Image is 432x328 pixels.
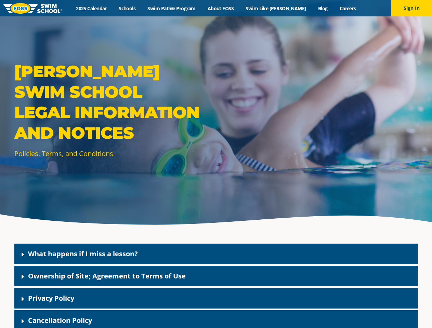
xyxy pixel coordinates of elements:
[14,61,213,143] p: [PERSON_NAME] Swim School Legal Information and Notices
[28,271,186,281] a: Ownership of Site; Agreement to Terms of Use
[333,5,362,12] a: Careers
[28,293,74,303] a: Privacy Policy
[14,266,418,286] div: Ownership of Site; Agreement to Terms of Use
[14,149,213,159] p: Policies, Terms, and Conditions
[28,316,92,325] a: Cancellation Policy
[240,5,312,12] a: Swim Like [PERSON_NAME]
[14,244,418,264] div: What happens if I miss a lesson?
[28,249,138,258] a: What happens if I miss a lesson?
[3,3,62,14] img: FOSS Swim School Logo
[201,5,240,12] a: About FOSS
[312,5,333,12] a: Blog
[14,288,418,309] div: Privacy Policy
[113,5,142,12] a: Schools
[70,5,113,12] a: 2025 Calendar
[142,5,201,12] a: Swim Path® Program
